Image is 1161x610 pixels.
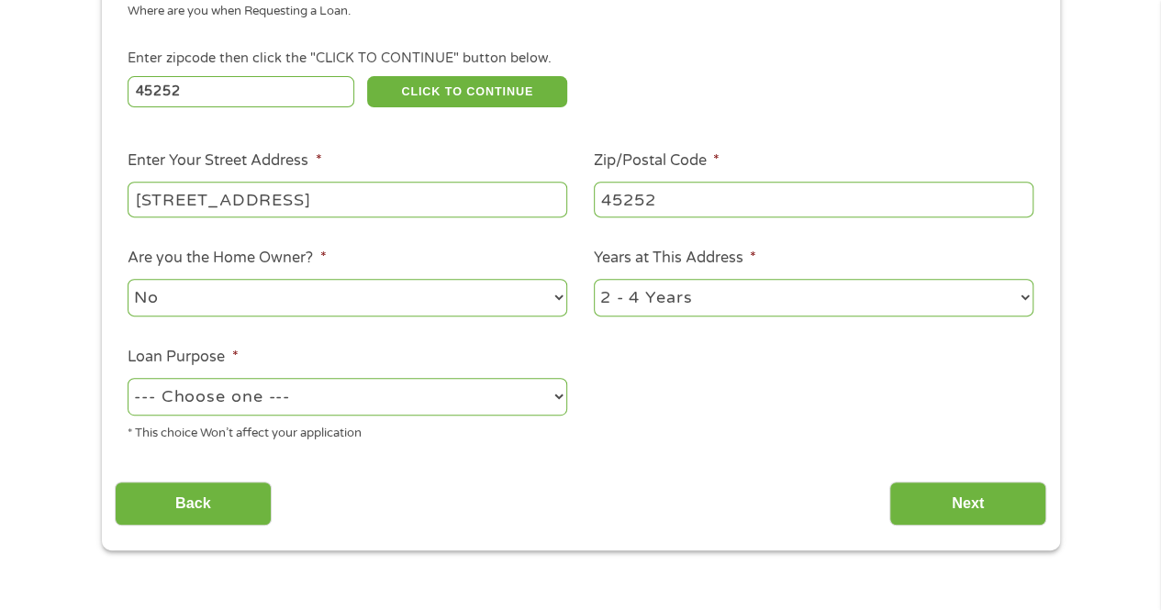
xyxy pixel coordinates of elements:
input: 1 Main Street [128,182,567,216]
label: Loan Purpose [128,348,238,367]
div: Enter zipcode then click the "CLICK TO CONTINUE" button below. [128,49,1033,69]
div: Where are you when Requesting a Loan. [128,3,1020,21]
input: Enter Zipcode (e.g 01510) [128,76,354,107]
button: CLICK TO CONTINUE [367,76,567,107]
label: Zip/Postal Code [594,151,720,171]
label: Are you the Home Owner? [128,249,326,268]
div: * This choice Won’t affect your application [128,418,567,443]
label: Years at This Address [594,249,756,268]
input: Next [889,482,1046,527]
label: Enter Your Street Address [128,151,321,171]
input: Back [115,482,272,527]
